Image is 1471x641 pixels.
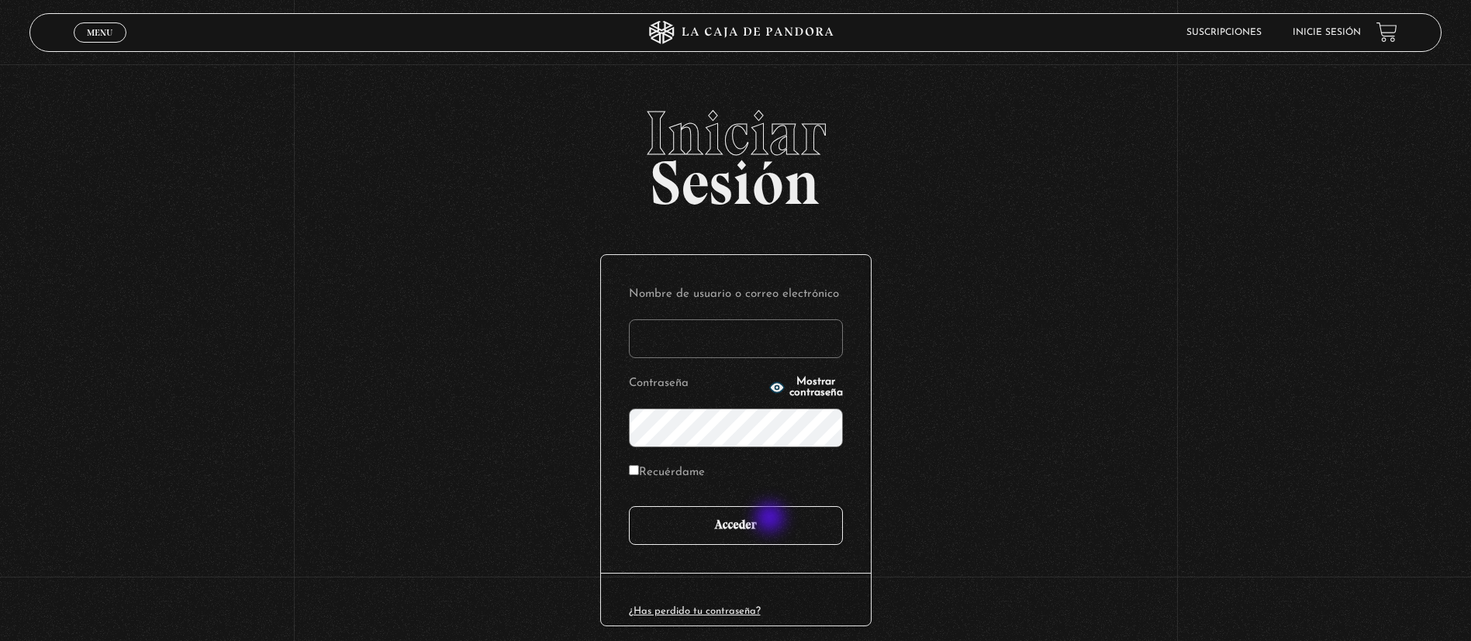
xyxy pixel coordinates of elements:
[1376,22,1397,43] a: View your shopping cart
[1293,28,1361,37] a: Inicie sesión
[629,461,705,485] label: Recuérdame
[1186,28,1262,37] a: Suscripciones
[789,377,843,398] span: Mostrar contraseña
[769,377,843,398] button: Mostrar contraseña
[629,372,765,396] label: Contraseña
[629,283,843,307] label: Nombre de usuario o correo electrónico
[29,102,1442,202] h2: Sesión
[629,465,639,475] input: Recuérdame
[29,102,1442,164] span: Iniciar
[82,40,119,51] span: Cerrar
[629,606,761,616] a: ¿Has perdido tu contraseña?
[629,506,843,545] input: Acceder
[87,28,112,37] span: Menu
